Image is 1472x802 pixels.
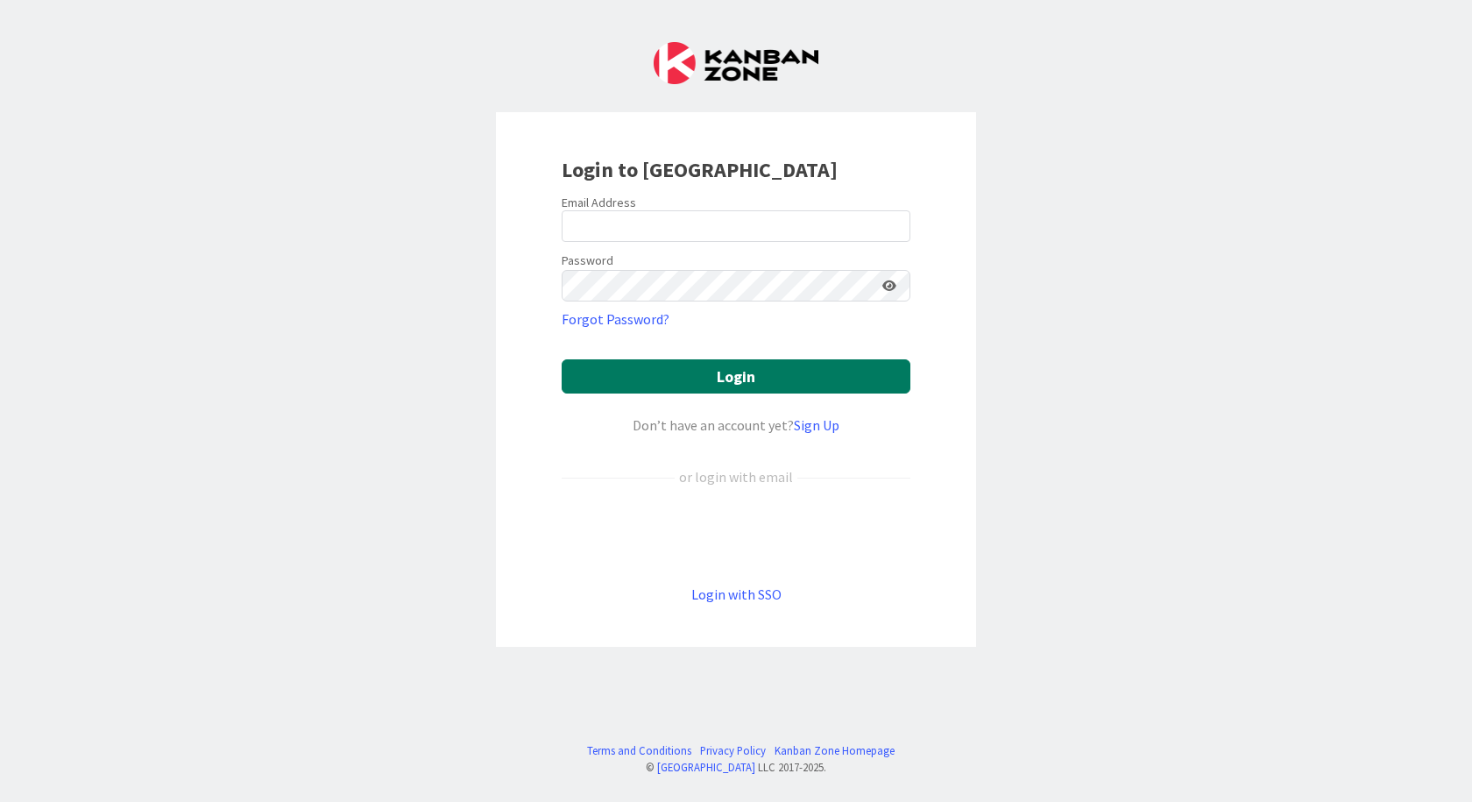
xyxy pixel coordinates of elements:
[587,742,691,759] a: Terms and Conditions
[657,760,755,774] a: [GEOGRAPHIC_DATA]
[562,415,910,436] div: Don’t have an account yet?
[562,252,613,270] label: Password
[562,156,838,183] b: Login to [GEOGRAPHIC_DATA]
[794,416,839,434] a: Sign Up
[578,759,895,776] div: © LLC 2017- 2025 .
[654,42,818,84] img: Kanban Zone
[553,516,919,555] iframe: Sign in with Google Button
[562,309,669,330] a: Forgot Password?
[691,586,782,603] a: Login with SSO
[675,466,797,487] div: or login with email
[775,742,895,759] a: Kanban Zone Homepage
[562,195,636,210] label: Email Address
[700,742,766,759] a: Privacy Policy
[562,359,910,394] button: Login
